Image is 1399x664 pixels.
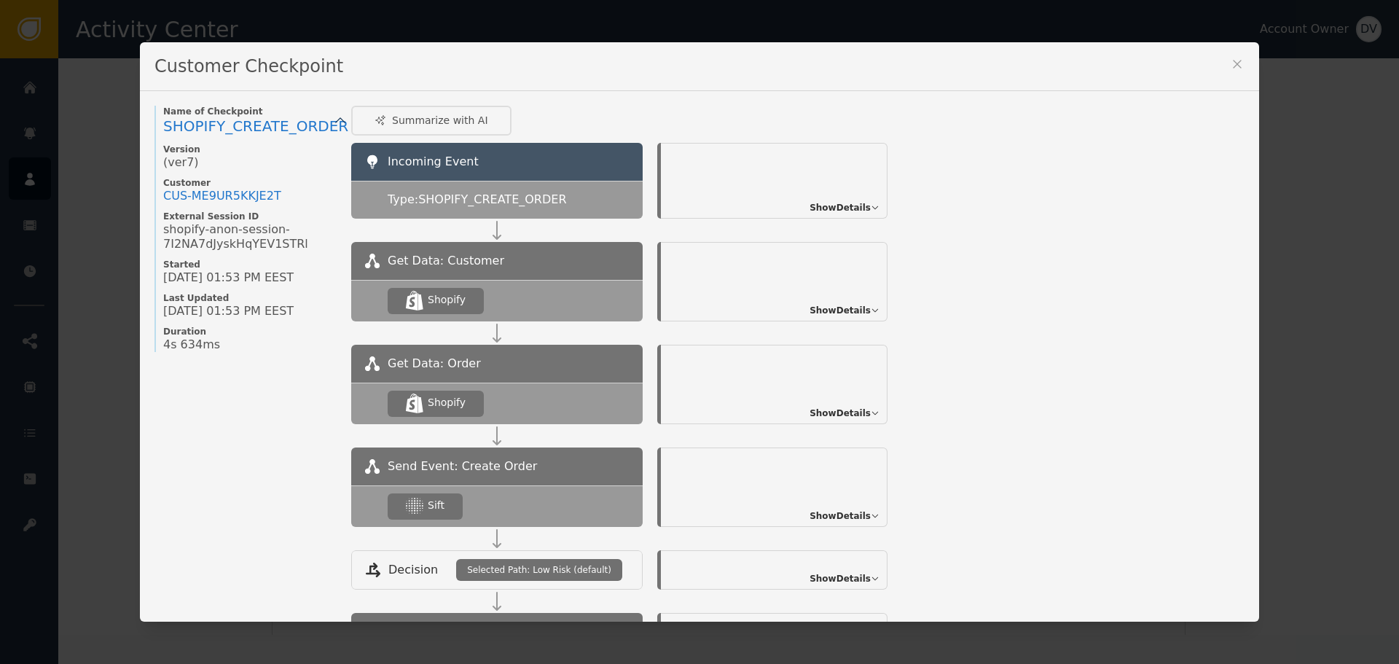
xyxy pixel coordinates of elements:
span: [DATE] 01:53 PM EEST [163,304,294,319]
span: shopify-anon-session-7I2NA7dJyskHqYEV1STRl [163,222,337,251]
span: Show Details [810,201,871,214]
div: CUS- ME9UR5KKJE2T [163,189,281,203]
span: Incoming Event [388,155,479,168]
div: Shopify [428,292,466,308]
a: CUS-ME9UR5KKJE2T [163,189,281,203]
span: Customer [163,177,337,189]
span: Last Updated [163,292,337,304]
span: Get Data: Order [388,355,481,372]
a: SHOPIFY_CREATE_ORDER [163,117,337,136]
span: SHOPIFY_CREATE_ORDER [163,117,348,135]
span: 4s 634ms [163,337,220,352]
span: Decision [388,561,438,579]
span: External Session ID [163,211,337,222]
span: Started [163,259,337,270]
span: [DATE] 01:53 PM EEST [163,270,294,285]
div: Summarize with AI [375,113,488,128]
span: (ver 7 ) [163,155,199,170]
span: Duration [163,326,337,337]
span: Show Details [810,304,871,317]
span: Version [163,144,337,155]
span: Selected Path: Low Risk (default) [467,563,611,577]
span: Send Event: Create Order [388,458,537,475]
span: Show Details [810,407,871,420]
span: Show Details [810,509,871,523]
button: Summarize with AI [351,106,512,136]
div: Sift [428,498,444,513]
span: Get Data: Customer [388,252,504,270]
div: Customer Checkpoint [140,42,1259,91]
span: Show Details [810,572,871,585]
div: Shopify [428,395,466,410]
span: Name of Checkpoint [163,106,337,117]
span: Type: SHOPIFY_CREATE_ORDER [388,191,567,208]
